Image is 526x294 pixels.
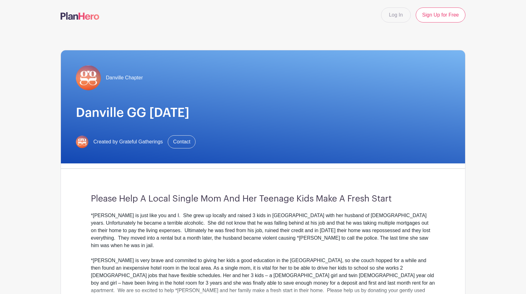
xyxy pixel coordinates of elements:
a: Sign Up for Free [416,7,465,22]
img: logo-507f7623f17ff9eddc593b1ce0a138ce2505c220e1c5a4e2b4648c50719b7d32.svg [61,12,99,20]
span: Created by Grateful Gatherings [93,138,163,146]
a: Log In [381,7,410,22]
h3: Please Help A Local Single Mom And Her Teenage Kids Make A Fresh Start [91,194,435,204]
img: gg-logo-planhero-final.png [76,136,88,148]
a: Contact [168,135,196,148]
h1: Danville GG [DATE] [76,105,450,120]
span: Danville Chapter [106,74,143,82]
img: gg-logo-planhero-final.png [76,65,101,90]
div: *[PERSON_NAME] is just like you and I. She grew up locally and raised 3 kids in [GEOGRAPHIC_DATA]... [91,212,435,249]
